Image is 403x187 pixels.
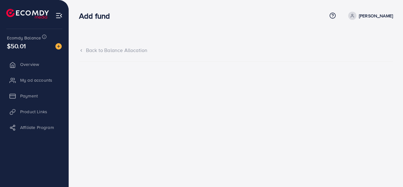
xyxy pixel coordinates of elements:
[55,43,62,50] img: image
[6,9,49,19] img: logo
[55,12,63,19] img: menu
[7,35,41,41] span: Ecomdy Balance
[79,11,115,20] h3: Add fund
[7,41,26,50] span: $50.01
[79,47,393,54] div: Back to Balance Allocation
[359,12,393,20] p: [PERSON_NAME]
[346,12,393,20] a: [PERSON_NAME]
